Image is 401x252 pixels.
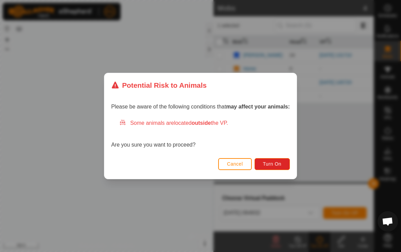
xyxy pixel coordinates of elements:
button: Turn On [255,158,290,170]
div: Potential Risk to Animals [111,80,207,90]
span: Please be aware of the following conditions that [111,104,290,110]
span: located the VP. [174,120,228,126]
div: Some animals are [119,119,290,127]
strong: outside [192,120,211,126]
strong: may affect your animals: [226,104,290,110]
span: Cancel [227,161,243,167]
button: Cancel [218,158,252,170]
div: Open chat [378,211,398,232]
span: Turn On [263,161,281,167]
div: Are you sure you want to proceed? [111,119,290,149]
